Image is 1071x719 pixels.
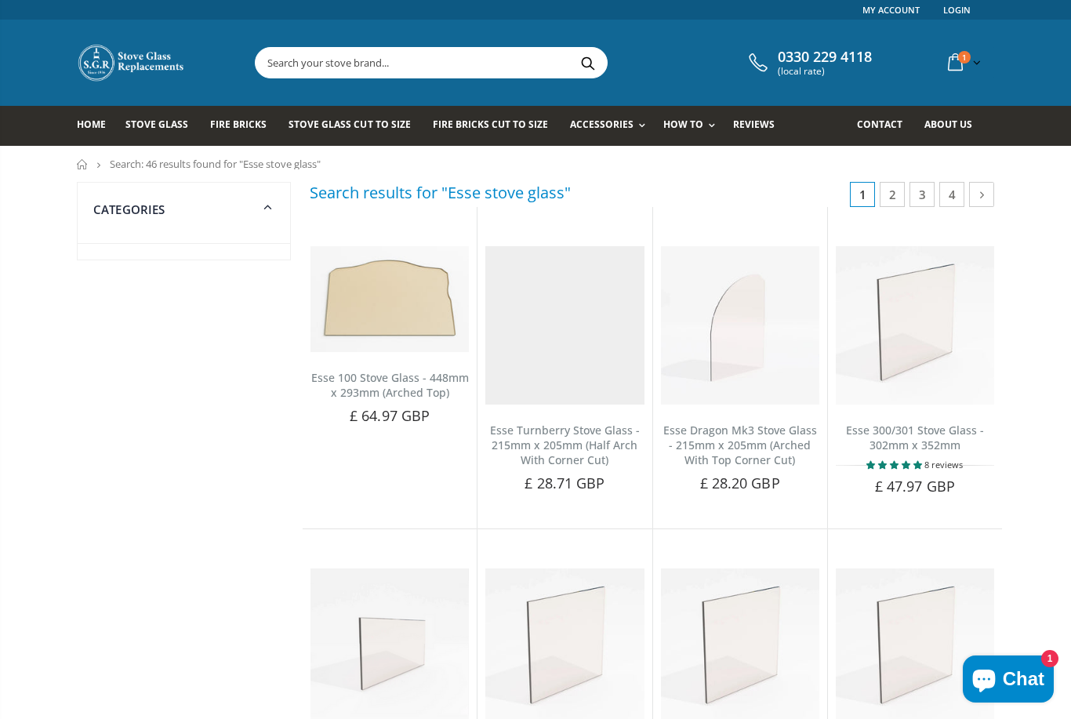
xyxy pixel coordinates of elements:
a: Reviews [733,106,786,146]
span: £ 47.97 GBP [875,477,955,496]
span: Stove Glass Cut To Size [289,118,410,131]
a: Esse 100 Stove Glass - 448mm x 293mm (Arched Top) [311,370,469,400]
span: 1 [850,182,875,207]
span: About us [924,118,972,131]
a: Fire Bricks [210,106,278,146]
span: Stove Glass [125,118,188,131]
span: Categories [93,202,165,217]
a: 1 [942,47,984,78]
img: Esse 300 301 replacement stove glass [836,246,994,405]
span: Search: 46 results found for "Esse stove glass" [110,157,321,171]
span: 5.00 stars [866,459,924,470]
img: Esse Dragon MK3 arched stove glass with a single corner cut [661,246,819,405]
button: Search [570,48,605,78]
span: Fire Bricks Cut To Size [433,118,548,131]
span: Reviews [733,118,775,131]
a: Esse 300/301 Stove Glass - 302mm x 352mm [846,423,984,452]
a: Home [77,159,89,169]
span: £ 28.71 GBP [525,474,604,492]
a: 4 [939,182,964,207]
span: 1 [958,51,971,64]
a: Accessories [570,106,653,146]
a: Stove Glass [125,106,200,146]
span: £ 64.97 GBP [350,406,430,425]
span: Fire Bricks [210,118,267,131]
a: Esse Dragon Mk3 Stove Glass - 215mm x 205mm (Arched With Top Corner Cut) [663,423,817,467]
span: £ 28.20 GBP [700,474,780,492]
span: Contact [857,118,902,131]
span: 8 reviews [924,459,963,470]
a: Fire Bricks Cut To Size [433,106,560,146]
span: 0330 229 4118 [778,49,872,66]
img: Esse 100 stove glass [310,246,469,352]
a: About us [924,106,984,146]
a: 0330 229 4118 (local rate) [745,49,872,77]
h3: Search results for "Esse stove glass" [310,182,571,203]
span: (local rate) [778,66,872,77]
a: Home [77,106,118,146]
a: How To [663,106,723,146]
inbox-online-store-chat: Shopify online store chat [958,655,1058,706]
span: How To [663,118,703,131]
a: Esse Turnberry Stove Glass - 215mm x 205mm (Half Arch With Corner Cut) [490,423,640,467]
span: Home [77,118,106,131]
a: Contact [857,106,914,146]
input: Search your stove brand... [256,48,782,78]
a: 2 [880,182,905,207]
img: Stove Glass Replacement [77,43,187,82]
a: 3 [909,182,935,207]
span: Accessories [570,118,634,131]
a: Stove Glass Cut To Size [289,106,422,146]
